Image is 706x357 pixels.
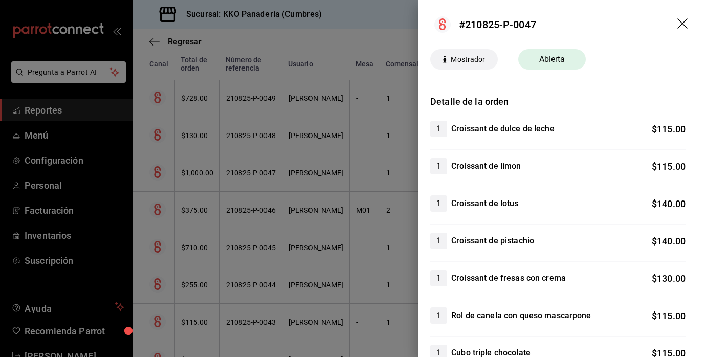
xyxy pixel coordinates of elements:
span: $ 140.00 [652,236,686,247]
h4: Rol de canela con queso mascarpone [451,309,591,322]
span: Mostrador [447,54,489,65]
div: #210825-P-0047 [459,17,536,32]
h4: Croissant de fresas con crema [451,272,566,284]
span: Abierta [533,53,571,65]
span: 1 [430,235,447,247]
button: drag [677,18,690,31]
span: 1 [430,160,447,172]
span: $ 130.00 [652,273,686,284]
span: 1 [430,197,447,210]
span: 1 [430,309,447,322]
h4: Croissant de dulce de leche [451,123,555,135]
h4: Croissant de pistachio [451,235,534,247]
span: $ 140.00 [652,198,686,209]
span: $ 115.00 [652,310,686,321]
h4: Croissant de limon [451,160,521,172]
span: 1 [430,123,447,135]
h4: Croissant de lotus [451,197,518,210]
h3: Detalle de la orden [430,95,694,108]
span: 1 [430,272,447,284]
span: $ 115.00 [652,161,686,172]
span: $ 115.00 [652,124,686,135]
